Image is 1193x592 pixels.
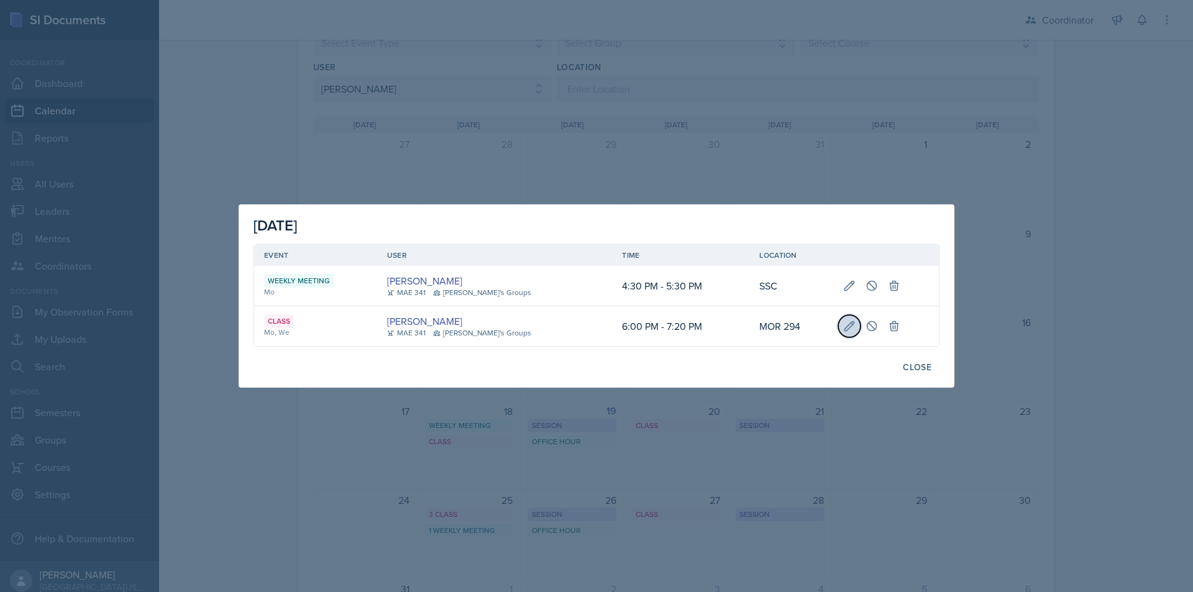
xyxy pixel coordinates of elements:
div: [PERSON_NAME]'s Groups [433,327,531,339]
button: Close [895,357,939,378]
td: MOR 294 [749,306,833,346]
div: Class [264,314,294,328]
div: Mo [264,286,367,298]
div: [PERSON_NAME]'s Groups [433,287,531,298]
div: Weekly Meeting [264,274,334,288]
div: Mo, We [264,327,367,338]
div: MAE 341 [387,287,426,298]
td: 4:30 PM - 5:30 PM [612,266,749,306]
a: [PERSON_NAME] [387,273,462,288]
div: Close [903,362,931,372]
div: [DATE] [254,214,939,237]
th: Time [612,245,749,266]
td: SSC [749,266,833,306]
td: 6:00 PM - 7:20 PM [612,306,749,346]
th: Event [254,245,377,266]
a: [PERSON_NAME] [387,314,462,329]
th: User [377,245,613,266]
th: Location [749,245,833,266]
div: MAE 341 [387,327,426,339]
